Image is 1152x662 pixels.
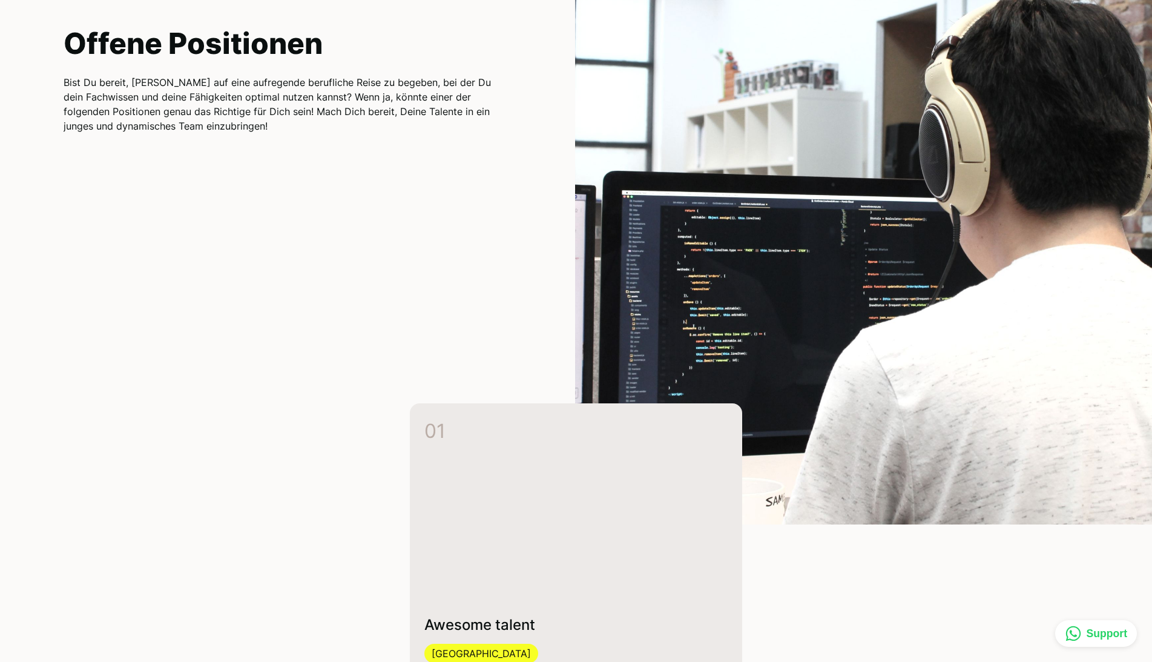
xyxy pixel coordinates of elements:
a: Support [1055,620,1137,647]
p: Bist Du bereit, [PERSON_NAME] auf eine aufregende berufliche Reise zu begeben, bei der Du dein Fa... [64,75,502,133]
h4: Awesome talent [424,616,535,634]
p: 01 [424,418,446,445]
h2: Offene Positionen [64,27,502,61]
